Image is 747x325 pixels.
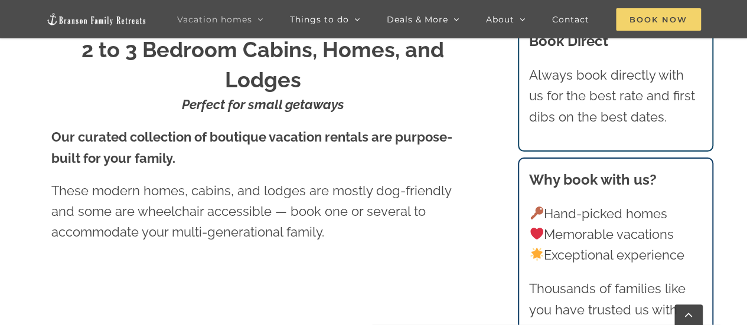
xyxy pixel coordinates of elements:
[177,15,252,24] span: Vacation homes
[530,206,543,219] img: 🔑
[530,248,543,261] img: 🌟
[182,97,344,112] strong: Perfect for small getaways
[290,15,349,24] span: Things to do
[529,203,702,266] p: Hand-picked homes Memorable vacations Exceptional experience
[46,12,146,26] img: Branson Family Retreats Logo
[81,37,444,91] strong: 2 to 3 Bedroom Cabins, Homes, and Lodges
[616,8,701,31] span: Book Now
[486,15,514,24] span: About
[530,227,543,240] img: ❤️
[387,15,448,24] span: Deals & More
[51,129,452,165] strong: Our curated collection of boutique vacation rentals are purpose-built for your family.
[552,15,589,24] span: Contact
[529,65,702,127] p: Always book directly with us for the best rate and first dibs on the best dates.
[529,169,702,191] h3: Why book with us?
[51,180,474,243] p: These modern homes, cabins, and lodges are mostly dog-friendly and some are wheelchair accessible...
